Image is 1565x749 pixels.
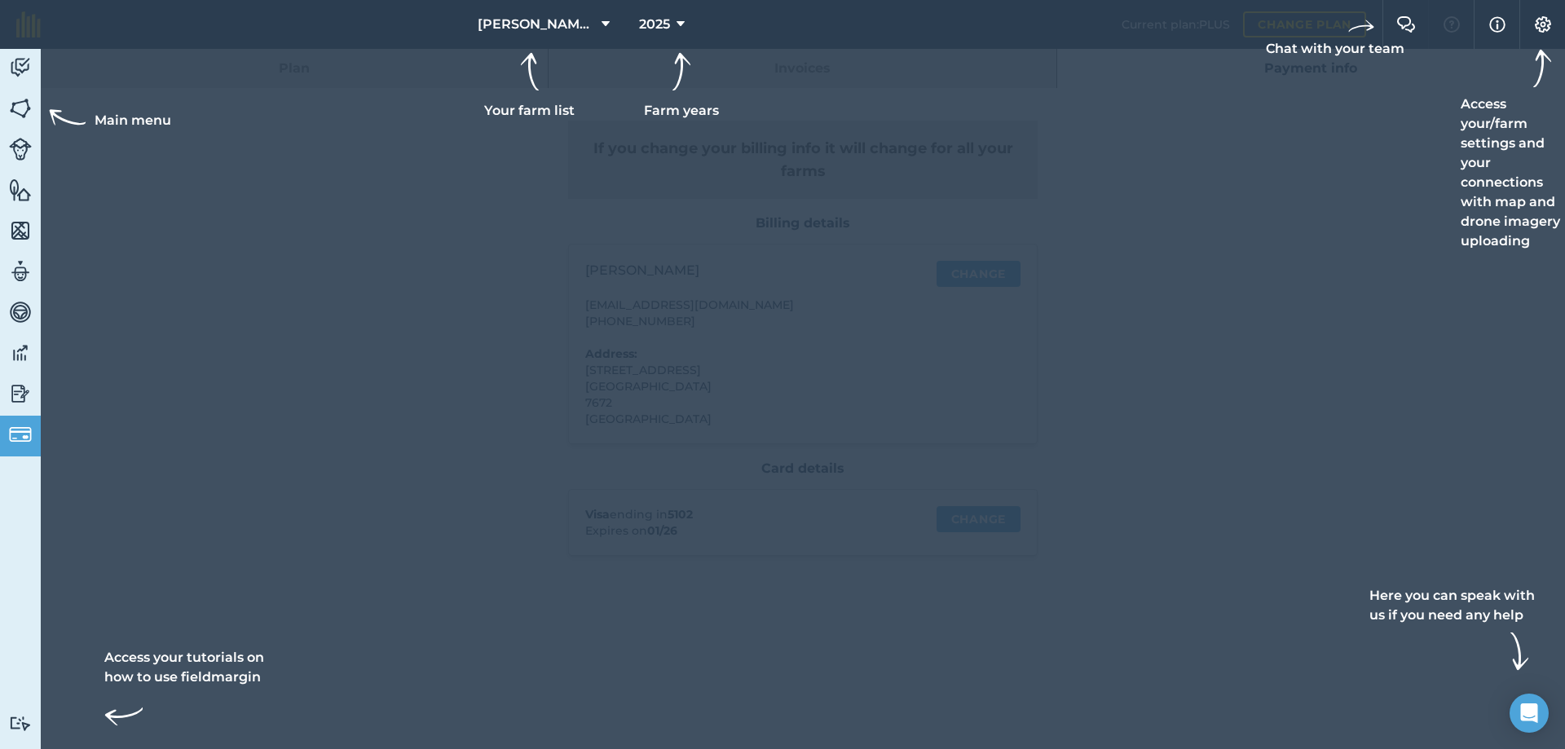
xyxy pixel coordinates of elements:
img: svg+xml;base64,PHN2ZyB4bWxucz0iaHR0cDovL3d3dy53My5vcmcvMjAwMC9zdmciIHdpZHRoPSI1NiIgaGVpZ2h0PSI2MC... [9,96,32,121]
img: svg+xml;base64,PD94bWwgdmVyc2lvbj0iMS4wIiBlbmNvZGluZz0idXRmLTgiPz4KPCEtLSBHZW5lcmF0b3I6IEFkb2JlIE... [9,138,32,161]
img: svg+xml;base64,PD94bWwgdmVyc2lvbj0iMS4wIiBlbmNvZGluZz0idXRmLTgiPz4KPCEtLSBHZW5lcmF0b3I6IEFkb2JlIE... [9,341,32,365]
img: A cog icon [1533,16,1553,33]
div: Your farm list [484,52,575,121]
div: Here you can speak with us if you need any help [1369,586,1539,671]
img: svg+xml;base64,PHN2ZyB4bWxucz0iaHR0cDovL3d3dy53My5vcmcvMjAwMC9zdmciIHdpZHRoPSIxNyIgaGVpZ2h0PSIxNy... [1489,15,1505,34]
img: svg+xml;base64,PHN2ZyB4bWxucz0iaHR0cDovL3d3dy53My5vcmcvMjAwMC9zdmciIHdpZHRoPSI1NiIgaGVpZ2h0PSI2MC... [9,178,32,202]
img: svg+xml;base64,PD94bWwgdmVyc2lvbj0iMS4wIiBlbmNvZGluZz0idXRmLTgiPz4KPCEtLSBHZW5lcmF0b3I6IEFkb2JlIE... [9,259,32,284]
img: Two speech bubbles overlapping with the left bubble in the forefront [1396,16,1416,33]
div: Chat with your team [1266,13,1404,59]
img: svg+xml;base64,PD94bWwgdmVyc2lvbj0iMS4wIiBlbmNvZGluZz0idXRmLTgiPz4KPCEtLSBHZW5lcmF0b3I6IEFkb2JlIE... [9,423,32,446]
div: Open Intercom Messenger [1510,694,1549,733]
div: Main menu [46,101,171,140]
div: Access your/farm settings and your connections with map and drone imagery uploading [1461,49,1565,251]
div: Farm years [636,52,727,121]
img: svg+xml;base64,PD94bWwgdmVyc2lvbj0iMS4wIiBlbmNvZGluZz0idXRmLTgiPz4KPCEtLSBHZW5lcmF0b3I6IEFkb2JlIE... [9,381,32,406]
img: svg+xml;base64,PD94bWwgdmVyc2lvbj0iMS4wIiBlbmNvZGluZz0idXRmLTgiPz4KPCEtLSBHZW5lcmF0b3I6IEFkb2JlIE... [9,300,32,324]
div: Access your tutorials on how to use fieldmargin [104,648,274,736]
img: svg+xml;base64,PD94bWwgdmVyc2lvbj0iMS4wIiBlbmNvZGluZz0idXRmLTgiPz4KPCEtLSBHZW5lcmF0b3I6IEFkb2JlIE... [9,716,32,731]
img: svg+xml;base64,PHN2ZyB4bWxucz0iaHR0cDovL3d3dy53My5vcmcvMjAwMC9zdmciIHdpZHRoPSI1NiIgaGVpZ2h0PSI2MC... [9,218,32,243]
span: [PERSON_NAME] Contracting Ltd [478,15,595,34]
span: 2025 [639,15,670,34]
img: svg+xml;base64,PD94bWwgdmVyc2lvbj0iMS4wIiBlbmNvZGluZz0idXRmLTgiPz4KPCEtLSBHZW5lcmF0b3I6IEFkb2JlIE... [9,55,32,80]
